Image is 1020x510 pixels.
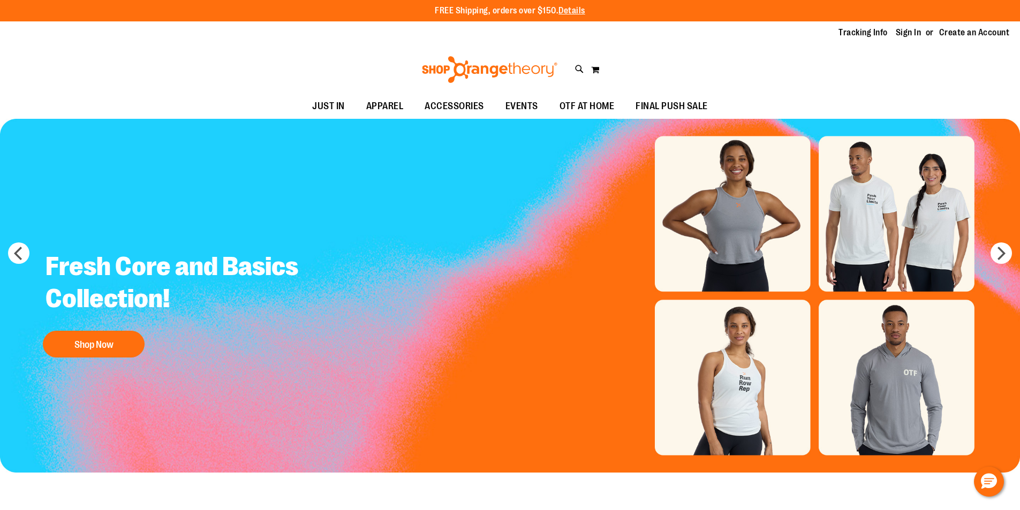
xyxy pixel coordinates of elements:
button: Hello, have a question? Let’s chat. [974,467,1004,497]
img: Shop Orangetheory [420,56,559,83]
a: FINAL PUSH SALE [625,94,719,119]
span: FINAL PUSH SALE [636,94,708,118]
button: Shop Now [43,331,145,357]
a: ACCESSORIES [414,94,495,119]
a: APPAREL [356,94,414,119]
a: OTF AT HOME [549,94,625,119]
button: next [991,242,1012,264]
span: APPAREL [366,94,404,118]
a: EVENTS [495,94,549,119]
a: Tracking Info [838,27,888,39]
h2: Fresh Core and Basics Collection! [37,242,323,325]
span: JUST IN [312,94,345,118]
p: FREE Shipping, orders over $150. [435,5,585,17]
span: OTF AT HOME [560,94,615,118]
a: JUST IN [301,94,356,119]
a: Details [558,6,585,16]
a: Fresh Core and Basics Collection! Shop Now [37,242,323,363]
span: ACCESSORIES [425,94,484,118]
a: Create an Account [939,27,1010,39]
a: Sign In [896,27,921,39]
span: EVENTS [505,94,538,118]
button: prev [8,242,29,264]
